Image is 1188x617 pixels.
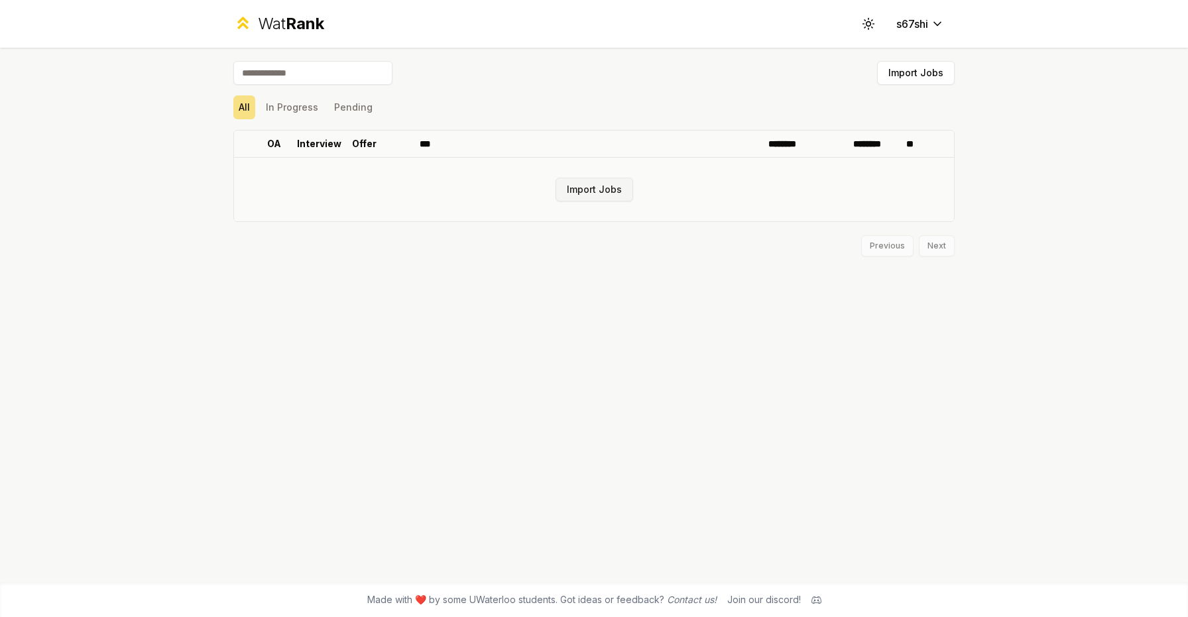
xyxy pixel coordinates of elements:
[667,594,717,605] a: Contact us!
[258,13,324,34] div: Wat
[556,178,633,201] button: Import Jobs
[261,95,324,119] button: In Progress
[877,61,955,85] button: Import Jobs
[267,137,281,150] p: OA
[886,12,955,36] button: s67shi
[286,14,324,33] span: Rank
[352,137,377,150] p: Offer
[233,13,324,34] a: WatRank
[233,95,255,119] button: All
[297,137,341,150] p: Interview
[896,16,928,32] span: s67shi
[727,593,801,606] div: Join our discord!
[367,593,717,606] span: Made with ❤️ by some UWaterloo students. Got ideas or feedback?
[329,95,378,119] button: Pending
